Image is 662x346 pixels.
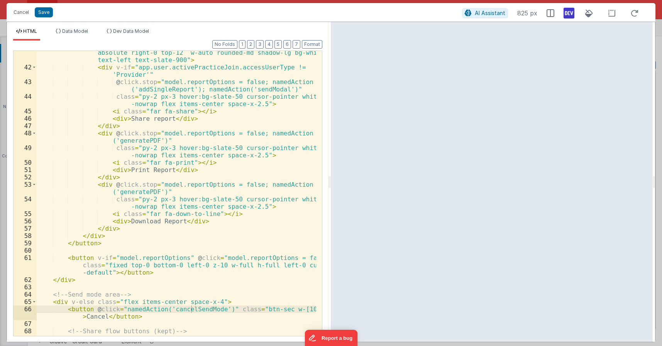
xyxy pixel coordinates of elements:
button: AI Assistant [462,8,508,18]
div: 44 [14,93,37,108]
div: 53 [14,181,37,196]
div: 46 [14,115,37,122]
span: Data Model [62,28,88,34]
span: 825 px [517,8,537,18]
div: 55 [14,210,37,218]
div: 51 [14,166,37,174]
div: 56 [14,218,37,225]
div: 49 [14,144,37,159]
div: 50 [14,159,37,166]
div: 58 [14,232,37,240]
button: Cancel [10,7,33,18]
div: 48 [14,130,37,144]
div: 41 [14,42,37,64]
div: 69 [14,335,37,342]
button: Format [302,40,322,49]
div: 60 [14,247,37,254]
div: 68 [14,327,37,335]
button: 7 [293,40,300,49]
button: Save [35,7,53,17]
div: 64 [14,291,37,298]
button: 4 [265,40,273,49]
button: 2 [247,40,254,49]
div: 47 [14,122,37,130]
span: Dev Data Model [113,28,149,34]
div: 61 [14,254,37,276]
div: 45 [14,108,37,115]
button: 1 [239,40,245,49]
div: 59 [14,240,37,247]
span: AI Assistant [475,10,505,16]
div: 63 [14,284,37,291]
div: 42 [14,64,37,78]
button: 3 [256,40,264,49]
div: 54 [14,196,37,210]
div: 43 [14,78,37,93]
div: 52 [14,174,37,181]
div: 67 [14,320,37,327]
div: 65 [14,298,37,305]
div: 66 [14,305,37,320]
div: 57 [14,225,37,232]
span: HTML [23,28,37,34]
button: 5 [274,40,282,49]
iframe: Marker.io feedback button [305,330,357,346]
div: 62 [14,276,37,284]
button: 6 [283,40,291,49]
button: No Folds [212,40,237,49]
